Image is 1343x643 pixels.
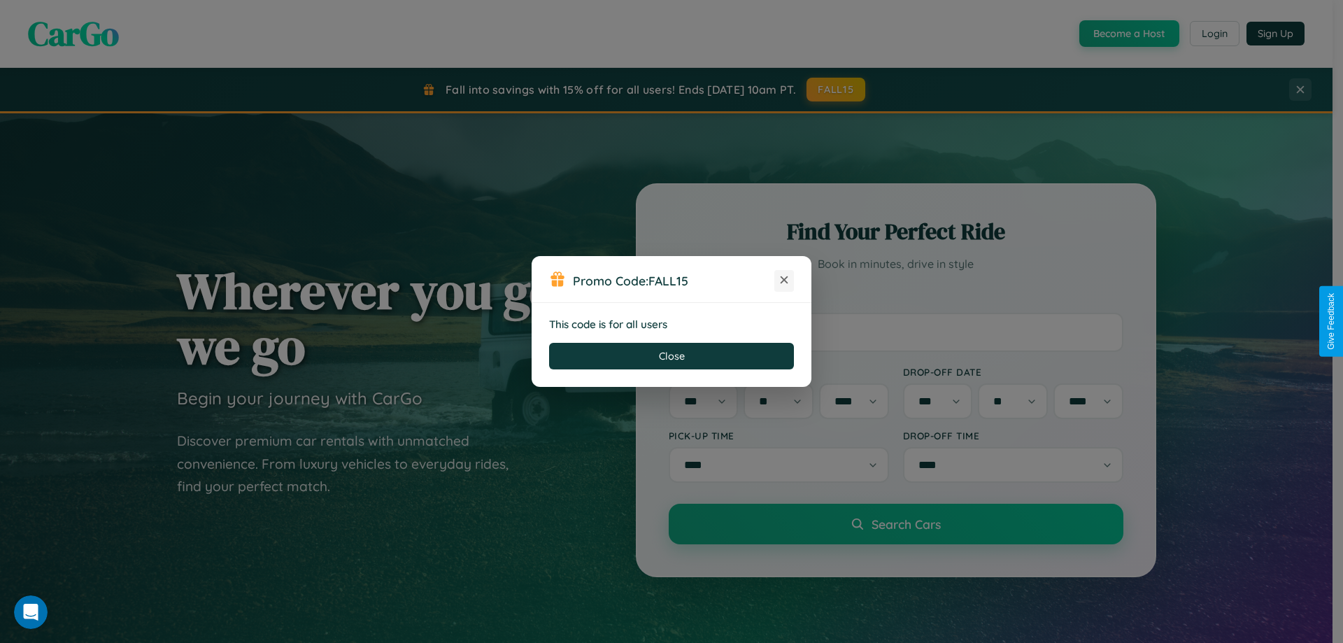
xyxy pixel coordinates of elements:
b: FALL15 [648,273,688,288]
strong: This code is for all users [549,318,667,331]
button: Close [549,343,794,369]
h3: Promo Code: [573,273,774,288]
div: Give Feedback [1326,293,1336,350]
iframe: Intercom live chat [14,595,48,629]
